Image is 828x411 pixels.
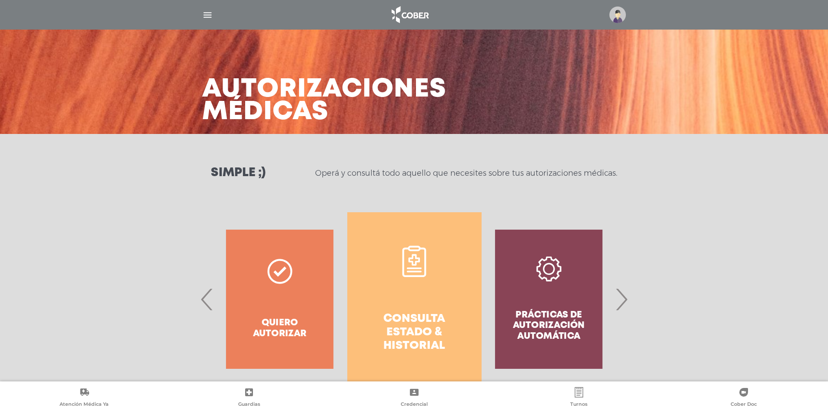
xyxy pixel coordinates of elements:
span: Guardias [238,401,260,409]
span: Credencial [401,401,428,409]
a: Turnos [496,387,661,409]
span: Atención Médica Ya [60,401,109,409]
span: Previous [199,276,216,323]
p: Operá y consultá todo aquello que necesites sobre tus autorizaciones médicas. [315,168,617,178]
span: Turnos [570,401,588,409]
span: Cober Doc [731,401,757,409]
a: Atención Médica Ya [2,387,166,409]
span: Next [613,276,630,323]
a: Credencial [332,387,496,409]
h3: Autorizaciones médicas [202,78,446,124]
h4: Consulta estado & historial [363,312,466,353]
a: Consulta estado & historial [347,212,482,386]
img: Cober_menu-lines-white.svg [202,10,213,20]
img: profile-placeholder.svg [609,7,626,23]
img: logo_cober_home-white.png [387,4,432,25]
a: Guardias [166,387,331,409]
h3: Simple ;) [211,167,266,179]
a: Cober Doc [662,387,826,409]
